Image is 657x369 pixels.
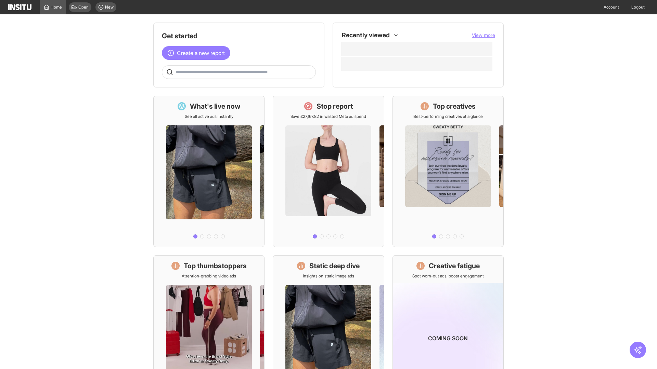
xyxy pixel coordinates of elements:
h1: Top thumbstoppers [184,261,247,271]
h1: Top creatives [433,101,476,111]
p: Best-performing creatives at a glance [413,114,483,119]
span: View more [472,32,495,38]
a: What's live nowSee all active ads instantly [153,96,265,247]
span: Open [78,4,89,10]
img: Logo [8,4,31,10]
p: See all active ads instantly [185,114,233,119]
h1: Get started [162,31,316,41]
a: Stop reportSave £27,167.82 in wasted Meta ad spend [273,96,384,247]
p: Attention-grabbing video ads [182,273,236,279]
p: Save £27,167.82 in wasted Meta ad spend [291,114,366,119]
button: View more [472,32,495,39]
h1: Stop report [317,101,353,111]
span: New [105,4,114,10]
button: Create a new report [162,46,230,60]
h1: What's live now [190,101,241,111]
h1: Static deep dive [309,261,360,271]
span: Create a new report [177,49,225,57]
a: Top creativesBest-performing creatives at a glance [392,96,504,247]
span: Home [51,4,62,10]
p: Insights on static image ads [303,273,354,279]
